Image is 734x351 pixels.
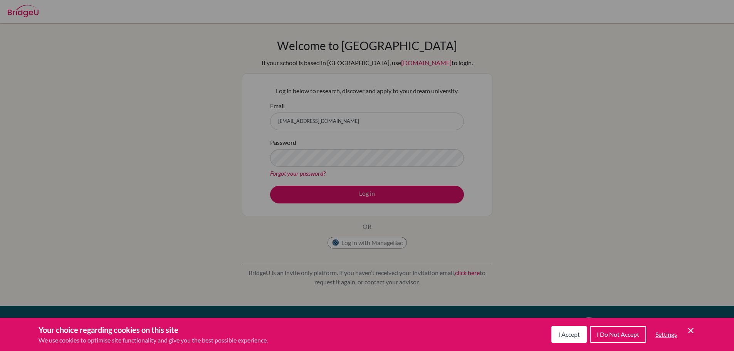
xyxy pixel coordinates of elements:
span: I Accept [558,331,580,338]
button: Settings [649,327,683,342]
button: Save and close [686,326,695,335]
p: We use cookies to optimise site functionality and give you the best possible experience. [39,336,268,345]
span: Settings [655,331,677,338]
span: I Do Not Accept [597,331,639,338]
button: I Accept [551,326,587,343]
h3: Your choice regarding cookies on this site [39,324,268,336]
button: I Do Not Accept [590,326,646,343]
